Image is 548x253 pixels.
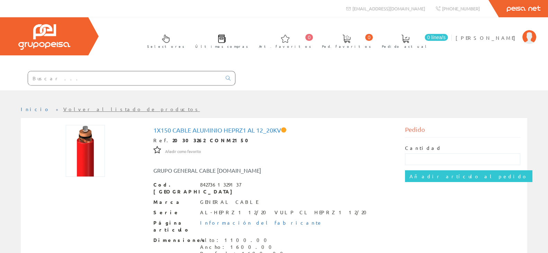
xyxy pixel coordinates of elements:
span: Serie [153,209,195,216]
span: 0 [365,34,373,41]
span: Página artículo [153,219,195,233]
img: Grupo Peisa [18,24,70,50]
span: [PHONE_NUMBER] [442,6,480,11]
a: Información del fabricante [200,219,323,226]
span: Añadir como favorito [165,149,201,154]
span: Selectores [147,43,185,50]
a: Volver al listado de productos [63,106,200,112]
div: 8427361329137 [200,181,241,188]
a: [PERSON_NAME] [456,29,536,35]
span: 0 línea/s [425,34,448,41]
a: Últimas compras [188,29,252,53]
span: Últimas compras [195,43,248,50]
img: Foto artículo 1x150 Cable Aluminio Heprz1 Al 12_20kv (112.5x150) [66,125,105,177]
span: 0 [305,34,313,41]
span: Cod. [GEOGRAPHIC_DATA] [153,181,195,195]
div: Ref. [153,137,395,144]
div: Pedido [405,125,520,138]
div: Alto: 1100.00 [200,237,318,244]
input: Buscar ... [28,71,222,85]
a: Inicio [21,106,50,112]
a: Selectores [140,29,188,53]
span: Ped. favoritos [322,43,371,50]
span: [EMAIL_ADDRESS][DOMAIN_NAME] [352,6,425,11]
div: AL-HEPRZ1 12/20 VULP CL HEPRZ1 12/20 [200,209,371,216]
span: Pedido actual [382,43,429,50]
a: 0 línea/s Pedido actual [375,29,450,53]
span: Marca [153,199,195,206]
h1: 1x150 Cable Aluminio Heprz1 Al 12_20kv [153,127,395,134]
div: Ancho: 1600.00 [200,244,318,251]
span: [PERSON_NAME] [456,34,519,41]
div: GENERAL CABLE [200,199,258,206]
div: GRUPO GENERAL CABLE [DOMAIN_NAME] [148,166,295,174]
a: Añadir como favorito [165,148,201,154]
span: Dimensiones [153,237,195,244]
strong: 20303262 CONM2150 [172,137,253,143]
span: Art. favoritos [259,43,311,50]
input: Añadir artículo al pedido [405,170,532,182]
label: Cantidad [405,145,442,152]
